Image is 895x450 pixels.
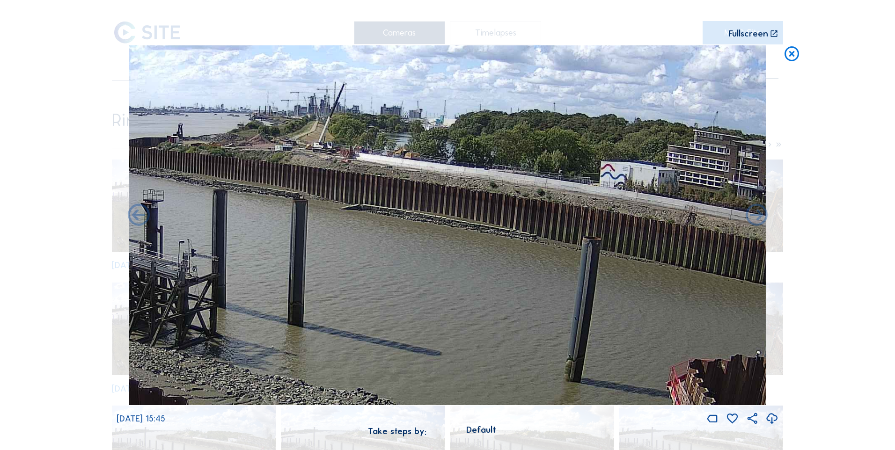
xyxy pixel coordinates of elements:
[743,203,770,229] i: Back
[728,29,768,39] div: Fullscreen
[117,413,165,424] span: [DATE] 15:45
[466,426,496,434] div: Default
[436,426,527,439] div: Default
[125,203,152,229] i: Forward
[368,427,426,436] div: Take steps by:
[129,45,766,406] img: Image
